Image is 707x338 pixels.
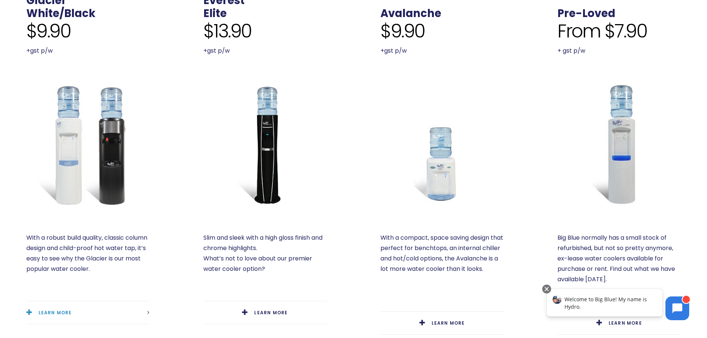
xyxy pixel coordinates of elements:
span: LEARN MORE [39,309,72,316]
a: Fill your own Everest Elite [203,83,327,206]
span: LEARN MORE [254,309,288,316]
p: With a compact, space saving design that perfect for benchtops, an internal chiller and hot/cold ... [380,233,504,274]
p: +gst p/w [203,46,327,56]
a: White/Black [26,6,95,21]
span: $9.90 [380,20,425,42]
p: +gst p/w [380,46,504,56]
a: LEARN MORE [203,301,327,324]
span: $9.90 [26,20,71,42]
a: Elite [203,6,227,21]
p: With a robust build quality, classic column design and child-proof hot water tap, it’s easy to se... [26,233,150,274]
a: Fill your own Glacier [26,83,150,206]
a: Avalanche [380,83,504,206]
p: Slim and sleek with a high gloss finish and chrome highlights. What’s not to love about our premi... [203,233,327,274]
span: From $7.90 [557,20,647,42]
p: + gst p/w [557,46,681,56]
iframe: Chatbot [539,283,697,328]
span: $13.90 [203,20,252,42]
a: LEARN MORE [380,312,504,334]
a: LEARN MORE [26,301,150,324]
span: LEARN MORE [432,320,465,326]
p: +gst p/w [26,46,150,56]
a: Avalanche [380,6,441,21]
a: Refurbished [557,83,681,206]
p: Big Blue normally has a small stock of refurbished, but not so pretty anymore, ex-lease water coo... [557,233,681,285]
a: Pre-Loved [557,6,615,21]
